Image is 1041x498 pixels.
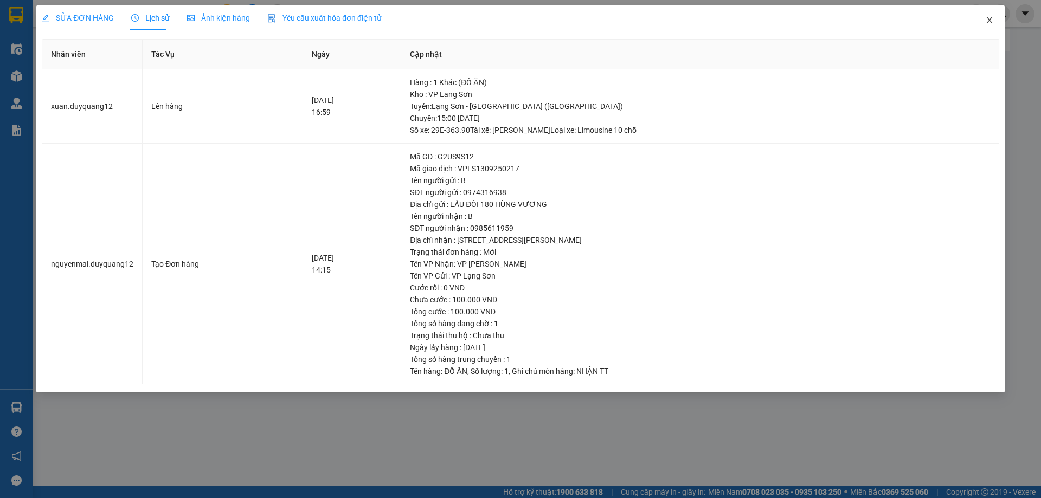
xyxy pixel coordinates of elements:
div: Tên VP Gửi : VP Lạng Sơn [410,270,990,282]
th: Cập nhật [401,40,999,69]
div: Tổng số hàng đang chờ : 1 [410,318,990,329]
span: Ảnh kiện hàng [187,14,250,22]
div: Cước rồi : 0 VND [410,282,990,294]
div: SĐT người gửi : 0974316938 [410,186,990,198]
div: Mã GD : G2US9S12 [410,151,990,163]
div: [DATE] 14:15 [312,252,392,276]
div: Mã giao dịch : VPLS1309250217 [410,163,990,174]
span: close [985,16,994,24]
span: SỬA ĐƠN HÀNG [42,14,114,22]
button: Close [974,5,1005,36]
span: 1 [504,367,509,376]
div: Tổng cước : 100.000 VND [410,306,990,318]
td: nguyenmai.duyquang12 [42,144,143,385]
div: Tổng số hàng trung chuyển : 1 [410,353,990,365]
span: Lịch sử [131,14,170,22]
div: [DATE] 16:59 [312,94,392,118]
div: Tuyến : Lạng Sơn - [GEOGRAPHIC_DATA] ([GEOGRAPHIC_DATA]) Chuyến: 15:00 [DATE] Số xe: 29E-363.90 T... [410,100,990,136]
div: Tạo Đơn hàng [151,258,294,270]
img: icon [267,14,276,23]
span: NHẬN TT [576,367,608,376]
span: ĐỒ ĂN [444,367,467,376]
div: Tên VP Nhận: VP [PERSON_NAME] [410,258,990,270]
div: Lên hàng [151,100,294,112]
span: clock-circle [131,14,139,22]
div: Địa chỉ nhận : [STREET_ADDRESS][PERSON_NAME] [410,234,990,246]
th: Ngày [303,40,401,69]
div: Hàng : 1 Khác (ĐỒ ĂN) [410,76,990,88]
div: Tên người nhận : B [410,210,990,222]
th: Tác Vụ [143,40,303,69]
td: xuan.duyquang12 [42,69,143,144]
span: Yêu cầu xuất hóa đơn điện tử [267,14,382,22]
div: Tên hàng: , Số lượng: , Ghi chú món hàng: [410,365,990,377]
div: Trạng thái thu hộ : Chưa thu [410,329,990,341]
div: Tên người gửi : B [410,174,990,186]
div: Trạng thái đơn hàng : Mới [410,246,990,258]
th: Nhân viên [42,40,143,69]
div: Ngày lấy hàng : [DATE] [410,341,990,353]
span: edit [42,14,49,22]
div: Địa chỉ gửi : LẨU ĐÔI 180 HÙNG VƯƠNG [410,198,990,210]
div: Kho : VP Lạng Sơn [410,88,990,100]
div: Chưa cước : 100.000 VND [410,294,990,306]
div: SĐT người nhận : 0985611959 [410,222,990,234]
span: picture [187,14,195,22]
